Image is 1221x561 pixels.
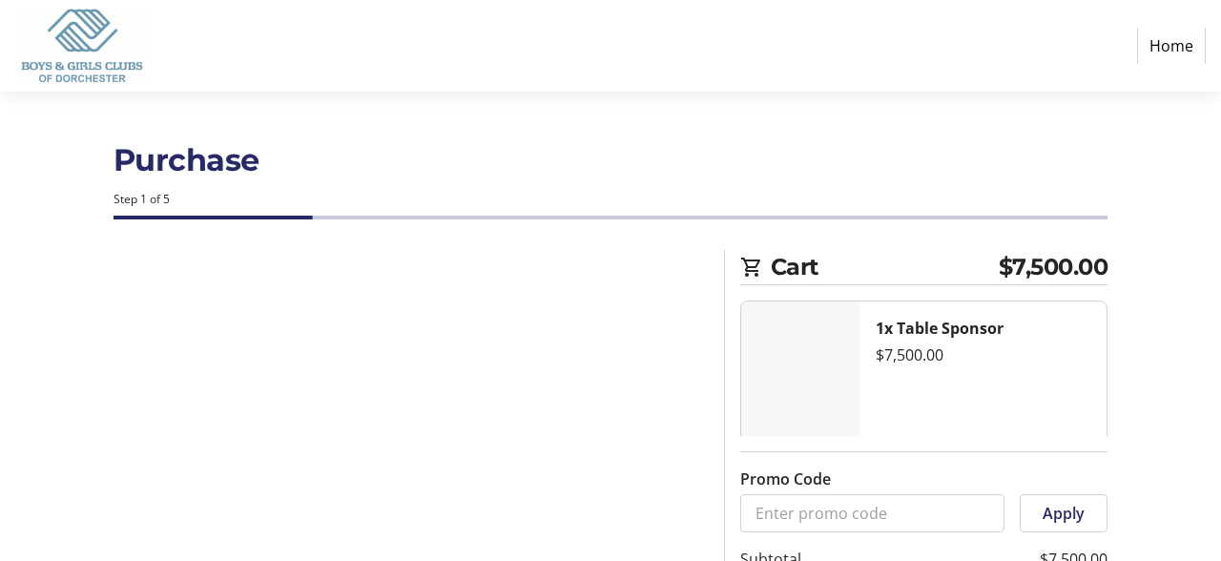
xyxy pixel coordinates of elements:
[1043,502,1085,525] span: Apply
[1137,28,1206,64] a: Home
[15,8,151,84] img: Boys & Girls Clubs of Dorchester's Logo
[740,467,831,490] label: Promo Code
[999,250,1108,284] span: $7,500.00
[114,137,1108,183] h1: Purchase
[876,343,1092,366] div: $7,500.00
[876,318,1004,339] strong: 1x Table Sponsor
[741,301,860,443] img: Table Sponsor
[771,250,999,284] span: Cart
[1020,494,1107,532] button: Apply
[740,494,1005,532] input: Enter promo code
[114,191,1108,208] div: Step 1 of 5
